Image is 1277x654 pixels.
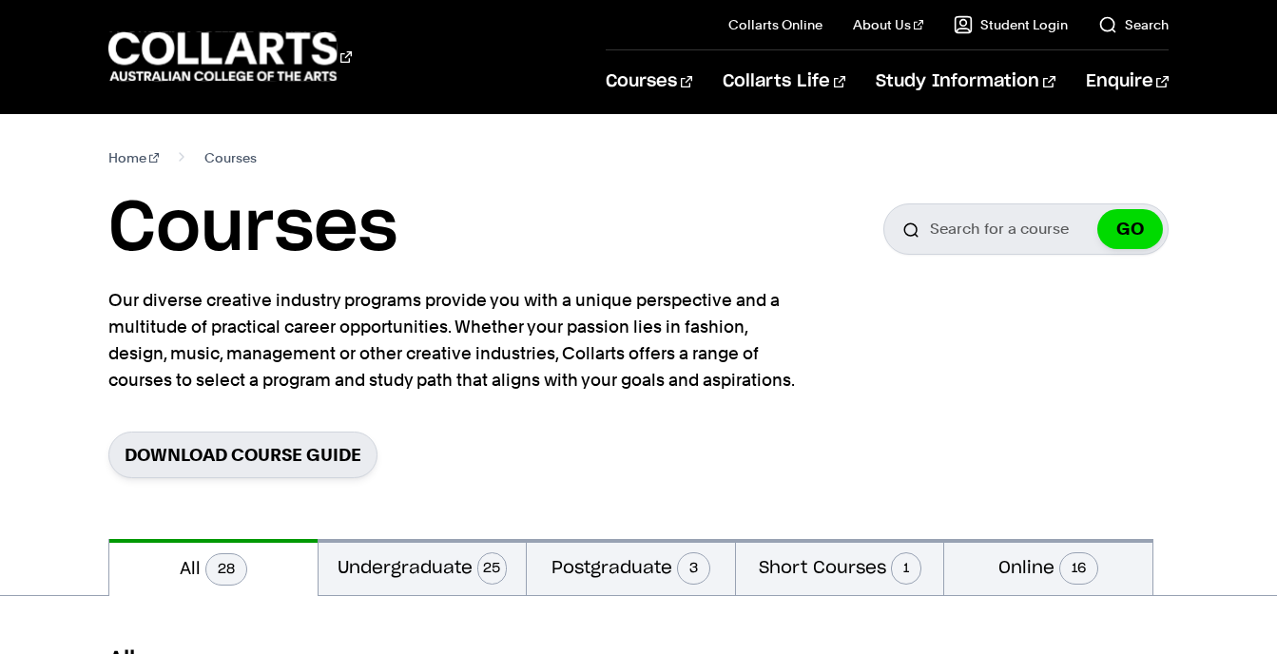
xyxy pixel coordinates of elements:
button: Undergraduate25 [319,539,527,595]
a: Study Information [876,50,1054,113]
a: Student Login [954,15,1068,34]
span: 28 [205,553,247,586]
a: Collarts Online [728,15,822,34]
button: Postgraduate3 [527,539,735,595]
button: All28 [109,539,318,596]
a: Download Course Guide [108,432,377,478]
a: About Us [853,15,923,34]
a: Collarts Life [723,50,845,113]
span: 3 [677,552,710,585]
h1: Courses [108,186,397,272]
a: Home [108,144,159,171]
span: 1 [891,552,921,585]
p: Our diverse creative industry programs provide you with a unique perspective and a multitude of p... [108,287,803,394]
a: Enquire [1086,50,1169,113]
input: Search for a course [883,203,1169,255]
span: Courses [204,144,257,171]
span: 16 [1059,552,1098,585]
div: Go to homepage [108,29,352,84]
button: Online16 [944,539,1152,595]
button: Short Courses1 [736,539,944,595]
a: Courses [606,50,692,113]
button: GO [1097,209,1163,249]
a: Search [1098,15,1169,34]
span: 25 [477,552,508,585]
